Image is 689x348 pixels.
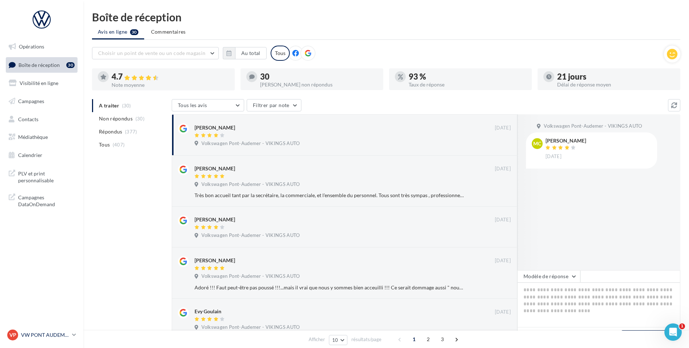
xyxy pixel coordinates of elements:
span: VP [9,331,16,339]
span: MC [533,140,541,147]
div: 93 % [409,73,526,81]
span: Boîte de réception [18,61,60,68]
span: [DATE] [495,258,511,264]
button: Au total [235,47,267,59]
div: [PERSON_NAME] [546,138,586,143]
div: Adoré !!! Faut peut-être pas poussé !!!...mais il vrai que nous y sommes bien acceuilli !!! Ce se... [195,284,464,291]
button: Modèle de réponse [517,270,580,283]
span: Calendrier [18,152,42,158]
span: Non répondus [99,115,133,122]
span: [DATE] [495,217,511,223]
div: [PERSON_NAME] [195,124,235,131]
div: 30 [260,73,377,81]
span: Volkswagen Pont-Audemer - VIKINGS AUTO [201,232,300,239]
a: Boîte de réception30 [4,57,79,73]
a: Campagnes [4,94,79,109]
div: Note moyenne [112,82,229,88]
div: Délai de réponse moyen [557,82,675,87]
span: Commentaires [151,28,186,35]
button: Filtrer par note [247,99,301,111]
a: Opérations [4,39,79,54]
div: 21 jours [557,73,675,81]
button: Tous les avis [172,99,244,111]
span: Volkswagen Pont-Audemer - VIKINGS AUTO [201,140,300,147]
a: Campagnes DataOnDemand [4,190,79,211]
div: Très bon accueil tant par la secrétaire, la commerciale, et l'ensemble du personnel. Tous sont tr... [195,192,464,199]
span: Campagnes DataOnDemand [18,192,75,208]
div: 30 [66,62,75,68]
span: [DATE] [495,125,511,131]
button: Au total [223,47,267,59]
span: [DATE] [495,166,511,172]
div: [PERSON_NAME] [195,216,235,223]
span: Répondus [99,128,122,135]
span: Tous [99,141,110,148]
span: 10 [332,337,338,343]
span: Opérations [19,43,44,50]
span: résultats/page [351,336,381,343]
p: VW PONT AUDEMER [21,331,69,339]
a: Contacts [4,112,79,127]
span: Visibilité en ligne [20,80,58,86]
div: Tous [271,46,290,61]
span: 3 [437,334,448,345]
a: Calendrier [4,148,79,163]
span: [DATE] [546,153,561,160]
div: Evy Goulain [195,308,221,315]
span: Volkswagen Pont-Audemer - VIKINGS AUTO [544,123,642,130]
span: Contacts [18,116,38,122]
span: 1 [679,323,685,329]
a: Visibilité en ligne [4,76,79,91]
a: PLV et print personnalisable [4,166,79,187]
a: Médiathèque [4,130,79,145]
a: VP VW PONT AUDEMER [6,328,78,342]
div: [PERSON_NAME] [195,165,235,172]
div: [PERSON_NAME] non répondus [260,82,377,87]
span: PLV et print personnalisable [18,169,75,184]
span: Volkswagen Pont-Audemer - VIKINGS AUTO [201,181,300,188]
span: Médiathèque [18,134,48,140]
button: 10 [329,335,347,345]
div: Taux de réponse [409,82,526,87]
span: 2 [422,334,434,345]
span: (30) [135,116,145,122]
span: Afficher [309,336,325,343]
span: (377) [125,129,137,135]
span: (407) [113,142,125,148]
iframe: Intercom live chat [664,323,682,341]
span: Volkswagen Pont-Audemer - VIKINGS AUTO [201,273,300,280]
span: Tous les avis [178,102,207,108]
span: Volkswagen Pont-Audemer - VIKINGS AUTO [201,324,300,331]
button: Choisir un point de vente ou un code magasin [92,47,219,59]
span: 1 [408,334,420,345]
span: Campagnes [18,98,44,104]
span: Choisir un point de vente ou un code magasin [98,50,205,56]
div: Boîte de réception [92,12,680,22]
span: [DATE] [495,309,511,315]
div: [PERSON_NAME] [195,257,235,264]
div: 4.7 [112,73,229,81]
